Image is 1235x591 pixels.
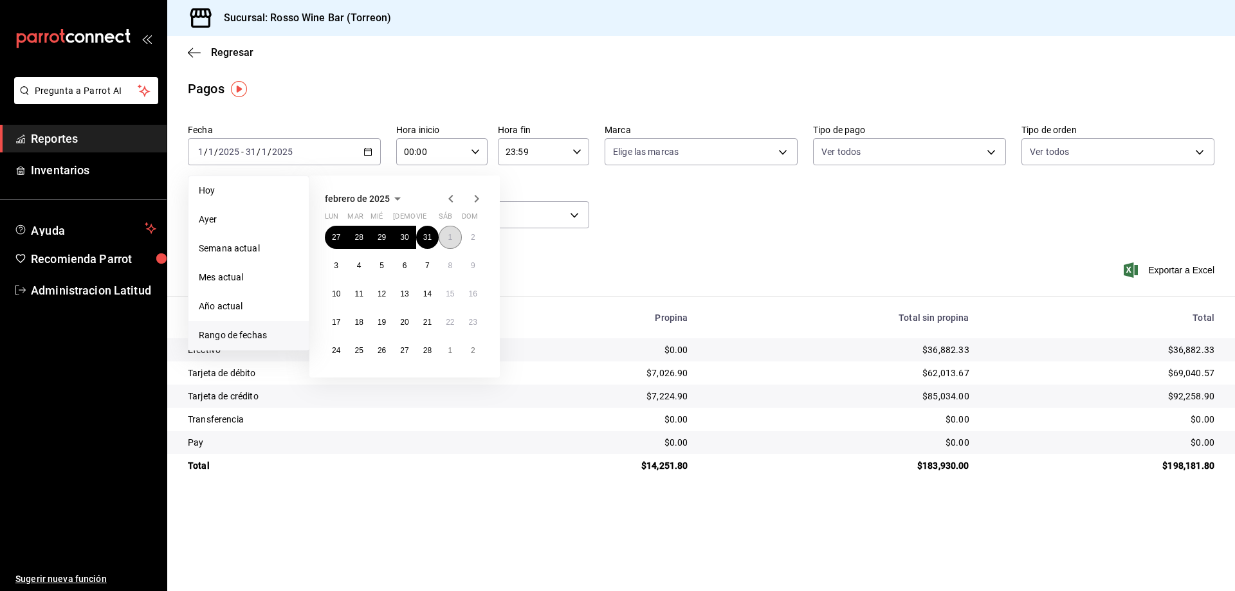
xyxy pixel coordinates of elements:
[332,233,340,242] abbr: 27 de enero de 2025
[613,145,679,158] span: Elige las marcas
[471,346,475,355] abbr: 2 de marzo de 2025
[378,289,386,298] abbr: 12 de febrero de 2025
[423,318,432,327] abbr: 21 de febrero de 2025
[31,282,156,299] span: Administracion Latitud
[462,311,484,334] button: 23 de febrero de 2025
[370,226,393,249] button: 29 de enero de 2025
[245,147,257,157] input: --
[214,147,218,157] span: /
[393,226,416,249] button: 30 de enero de 2025
[325,191,405,206] button: febrero de 2025
[188,436,480,449] div: Pay
[990,459,1214,472] div: $198,181.80
[35,84,138,98] span: Pregunta a Parrot AI
[370,339,393,362] button: 26 de febrero de 2025
[439,212,452,226] abbr: sábado
[423,233,432,242] abbr: 31 de enero de 2025
[231,81,247,97] img: Tooltip marker
[393,311,416,334] button: 20 de febrero de 2025
[370,282,393,305] button: 12 de febrero de 2025
[446,318,454,327] abbr: 22 de febrero de 2025
[393,212,469,226] abbr: jueves
[1030,145,1069,158] span: Ver todos
[261,147,268,157] input: --
[370,311,393,334] button: 19 de febrero de 2025
[211,46,253,59] span: Regresar
[990,313,1214,323] div: Total
[446,289,454,298] abbr: 15 de febrero de 2025
[354,318,363,327] abbr: 18 de febrero de 2025
[501,413,688,426] div: $0.00
[416,226,439,249] button: 31 de enero de 2025
[188,125,381,134] label: Fecha
[188,46,253,59] button: Regresar
[469,318,477,327] abbr: 23 de febrero de 2025
[990,436,1214,449] div: $0.00
[142,33,152,44] button: open_drawer_menu
[214,10,391,26] h3: Sucursal: Rosso Wine Bar (Torreon)
[380,261,384,270] abbr: 5 de febrero de 2025
[332,318,340,327] abbr: 17 de febrero de 2025
[325,226,347,249] button: 27 de enero de 2025
[708,343,969,356] div: $36,882.33
[416,311,439,334] button: 21 de febrero de 2025
[199,213,298,226] span: Ayer
[439,339,461,362] button: 1 de marzo de 2025
[448,233,452,242] abbr: 1 de febrero de 2025
[469,289,477,298] abbr: 16 de febrero de 2025
[325,282,347,305] button: 10 de febrero de 2025
[471,261,475,270] abbr: 9 de febrero de 2025
[199,242,298,255] span: Semana actual
[325,339,347,362] button: 24 de febrero de 2025
[462,339,484,362] button: 2 de marzo de 2025
[501,390,688,403] div: $7,224.90
[31,161,156,179] span: Inventarios
[199,271,298,284] span: Mes actual
[416,282,439,305] button: 14 de febrero de 2025
[378,318,386,327] abbr: 19 de febrero de 2025
[501,313,688,323] div: Propina
[501,436,688,449] div: $0.00
[425,261,430,270] abbr: 7 de febrero de 2025
[370,212,383,226] abbr: miércoles
[462,212,478,226] abbr: domingo
[462,254,484,277] button: 9 de febrero de 2025
[821,145,861,158] span: Ver todos
[347,282,370,305] button: 11 de febrero de 2025
[471,233,475,242] abbr: 2 de febrero de 2025
[31,130,156,147] span: Reportes
[708,436,969,449] div: $0.00
[396,125,488,134] label: Hora inicio
[347,212,363,226] abbr: martes
[708,390,969,403] div: $85,034.00
[378,346,386,355] abbr: 26 de febrero de 2025
[393,339,416,362] button: 27 de febrero de 2025
[423,346,432,355] abbr: 28 de febrero de 2025
[204,147,208,157] span: /
[15,572,156,586] span: Sugerir nueva función
[378,233,386,242] abbr: 29 de enero de 2025
[605,125,798,134] label: Marca
[1021,125,1214,134] label: Tipo de orden
[448,261,452,270] abbr: 8 de febrero de 2025
[347,226,370,249] button: 28 de enero de 2025
[400,318,408,327] abbr: 20 de febrero de 2025
[199,184,298,197] span: Hoy
[423,289,432,298] abbr: 14 de febrero de 2025
[462,226,484,249] button: 2 de febrero de 2025
[199,300,298,313] span: Año actual
[271,147,293,157] input: ----
[448,346,452,355] abbr: 1 de marzo de 2025
[188,367,480,379] div: Tarjeta de débito
[188,79,224,98] div: Pagos
[332,346,340,355] abbr: 24 de febrero de 2025
[31,221,140,236] span: Ayuda
[501,367,688,379] div: $7,026.90
[708,367,969,379] div: $62,013.67
[416,339,439,362] button: 28 de febrero de 2025
[188,459,480,472] div: Total
[14,77,158,104] button: Pregunta a Parrot AI
[400,289,408,298] abbr: 13 de febrero de 2025
[400,233,408,242] abbr: 30 de enero de 2025
[218,147,240,157] input: ----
